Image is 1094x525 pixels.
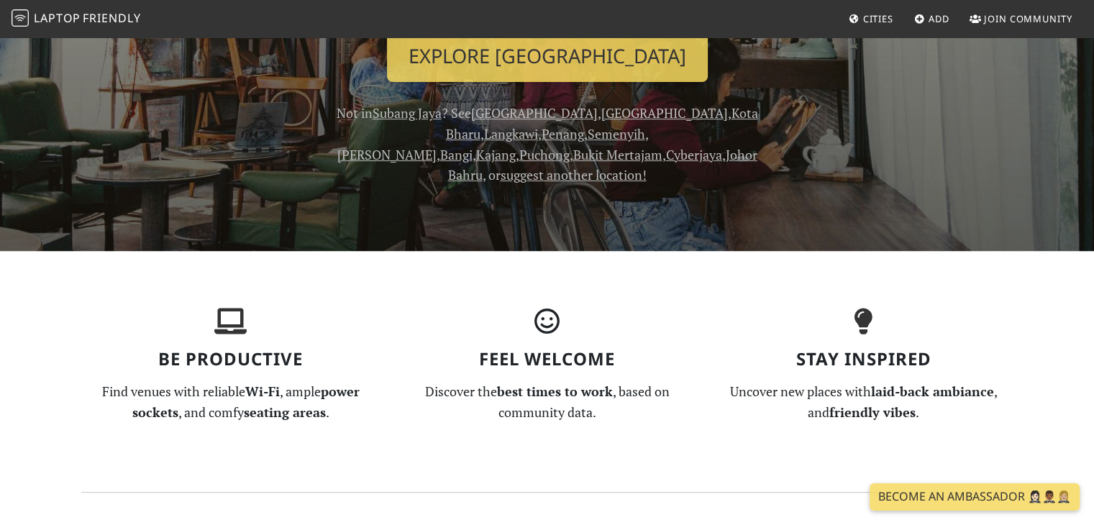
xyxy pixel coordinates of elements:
[81,381,380,423] p: Find venues with reliable , ample , and comfy .
[870,483,1080,511] a: Become an Ambassador 🤵🏻‍♀️🤵🏾‍♂️🤵🏼‍♀️
[497,383,613,400] strong: best times to work
[984,12,1072,25] span: Join Community
[387,29,708,83] a: Explore [GEOGRAPHIC_DATA]
[440,146,473,163] a: Bangi
[446,104,758,142] a: Kota Bharu
[337,146,437,163] a: [PERSON_NAME]
[863,12,893,25] span: Cities
[337,104,758,183] span: Not in ? See , , , , , , , , , , , , , or
[398,381,697,423] p: Discover the , based on community data.
[373,104,442,122] a: Subang Jaya
[843,6,899,32] a: Cities
[484,125,538,142] a: Langkawi
[714,349,1013,370] h3: Stay Inspired
[244,403,326,421] strong: seating areas
[34,10,81,26] span: Laptop
[829,403,916,421] strong: friendly vibes
[398,349,697,370] h3: Feel Welcome
[542,125,584,142] a: Penang
[132,383,360,421] strong: power sockets
[666,146,722,163] a: Cyberjaya
[714,381,1013,423] p: Uncover new places with , and .
[12,6,141,32] a: LaptopFriendly LaptopFriendly
[471,104,598,122] a: [GEOGRAPHIC_DATA]
[601,104,728,122] a: [GEOGRAPHIC_DATA]
[81,349,380,370] h3: Be Productive
[12,9,29,27] img: LaptopFriendly
[929,12,949,25] span: Add
[964,6,1078,32] a: Join Community
[871,383,994,400] strong: laid-back ambiance
[245,383,280,400] strong: Wi-Fi
[573,146,662,163] a: Bukit Mertajam
[501,166,647,183] a: suggest another location!
[476,146,516,163] a: Kajang
[588,125,645,142] a: Semenyih
[519,146,570,163] a: Puchong
[83,10,140,26] span: Friendly
[908,6,955,32] a: Add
